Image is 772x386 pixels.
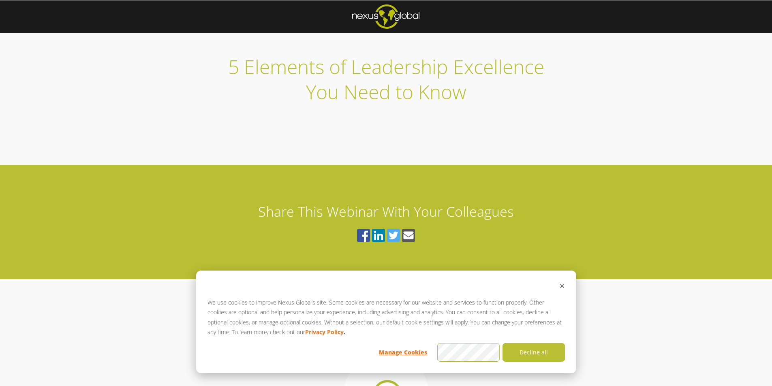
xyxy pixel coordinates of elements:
img: Share on facebook [357,229,370,242]
button: Decline all [503,343,565,362]
h2: Learn More About the Speaker [143,318,630,335]
button: Dismiss cookie banner [559,282,565,292]
img: Share on linkedin [372,229,385,242]
div: Cookie banner [196,271,576,373]
span: 5 Elements of Leadership Excellence You Need to Know [228,53,544,105]
button: Manage Cookies [372,343,434,362]
strong: . [344,327,345,337]
img: Share on email [402,229,415,242]
img: ng-logo-hubspot-blog-01 [352,4,419,29]
button: Accept all [437,343,500,362]
p: We use cookies to improve Nexus Global’s site. Some cookies are necessary for our website and ser... [207,298,565,337]
span: Share This Webinar With Your Colleagues [258,202,514,221]
img: Share on twitter [387,229,400,242]
a: Privacy Policy [305,327,344,337]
